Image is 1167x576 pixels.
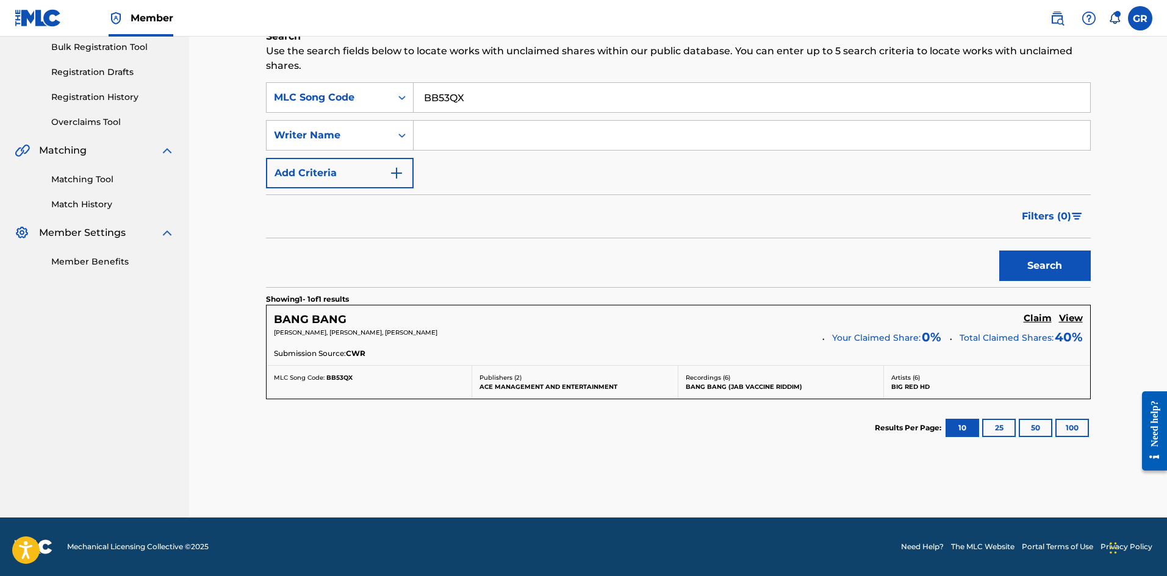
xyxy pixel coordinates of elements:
img: 9d2ae6d4665cec9f34b9.svg [389,166,404,180]
span: Member Settings [39,226,126,240]
a: Registration Drafts [51,66,174,79]
button: 25 [982,419,1016,437]
a: Need Help? [901,541,944,552]
h5: Claim [1024,313,1052,324]
a: Match History [51,198,174,211]
form: Search Form [266,82,1091,287]
img: MLC Logo [15,9,62,27]
img: Top Rightsholder [109,11,123,26]
a: Portal Terms of Use [1022,541,1093,552]
p: BIG RED HD [891,382,1083,391]
span: Matching [39,143,87,158]
span: Your Claimed Share: [832,332,921,344]
button: Search [999,251,1091,281]
img: Matching [15,143,30,158]
div: Notifications [1108,12,1121,24]
img: Member Settings [15,226,29,240]
h6: Search [266,29,1091,44]
div: Writer Name [274,128,384,143]
span: MLC Song Code: [274,374,325,382]
button: Add Criteria [266,158,414,188]
a: Registration History [51,91,174,104]
iframe: Chat Widget [1106,517,1167,576]
img: help [1082,11,1096,26]
img: expand [160,143,174,158]
div: User Menu [1128,6,1152,30]
span: Filters ( 0 ) [1022,209,1071,224]
h5: View [1059,313,1083,324]
div: MLC Song Code [274,90,384,105]
span: 40 % [1055,328,1083,346]
span: [PERSON_NAME], [PERSON_NAME], [PERSON_NAME] [274,329,437,336]
p: Artists ( 6 ) [891,373,1083,382]
img: logo [15,539,52,554]
button: Filters (0) [1014,201,1091,232]
p: Results Per Page: [875,422,944,433]
a: Public Search [1045,6,1069,30]
a: Overclaims Tool [51,116,174,129]
button: 10 [946,419,979,437]
img: search [1050,11,1065,26]
button: 100 [1055,419,1089,437]
p: Recordings ( 6 ) [686,373,877,382]
p: Use the search fields below to locate works with unclaimed shares within our public database. You... [266,44,1091,73]
a: The MLC Website [951,541,1014,552]
a: Bulk Registration Tool [51,41,174,54]
p: Showing 1 - 1 of 1 results [266,294,349,305]
a: Matching Tool [51,173,174,186]
a: Privacy Policy [1101,541,1152,552]
span: Submission Source: [274,348,346,359]
a: View [1059,313,1083,326]
p: Publishers ( 2 ) [479,373,670,382]
img: expand [160,226,174,240]
button: 50 [1019,419,1052,437]
p: BANG BANG (JAB VACCINE RIDDIM) [686,382,877,391]
iframe: Resource Center [1133,382,1167,480]
span: 0 % [922,328,941,346]
p: ACE MANAGEMENT AND ENTERTAINMENT [479,382,670,391]
h5: BANG BANG [274,313,347,327]
div: Help [1077,6,1101,30]
a: Member Benefits [51,255,174,268]
div: Drag [1110,530,1117,566]
span: Total Claimed Shares: [960,332,1054,343]
span: CWR [346,348,365,359]
span: BB53QX [326,374,353,382]
span: Mechanical Licensing Collective © 2025 [67,541,209,552]
img: filter [1072,213,1082,220]
span: Member [131,11,173,25]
